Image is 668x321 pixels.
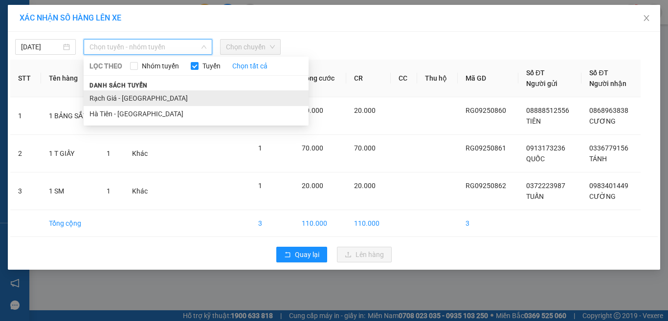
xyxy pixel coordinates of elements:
[589,69,608,77] span: Số ĐT
[41,97,99,135] td: 1 BẢNG SẮT
[633,5,660,32] button: Close
[458,60,518,97] th: Mã GD
[84,106,309,122] li: Hà Tiên - [GEOGRAPHIC_DATA]
[589,107,628,114] span: 0868963838
[526,182,565,190] span: 0372223987
[302,144,323,152] span: 70.000
[589,144,628,152] span: 0336779156
[201,44,207,50] span: down
[589,155,607,163] span: TÁNH
[354,144,376,152] span: 70.000
[84,81,154,90] span: Danh sách tuyến
[466,107,506,114] span: RG09250860
[302,107,323,114] span: 20.000
[417,60,458,97] th: Thu hộ
[250,210,294,237] td: 3
[10,135,41,172] td: 2
[526,155,545,163] span: QUỐC
[346,60,391,97] th: CR
[526,69,545,77] span: Số ĐT
[258,182,262,190] span: 1
[526,117,541,125] span: TIÊN
[10,60,41,97] th: STT
[589,117,616,125] span: CƯƠNG
[589,80,626,87] span: Người nhận
[302,182,323,190] span: 20.000
[346,210,391,237] td: 110.000
[41,172,99,210] td: 1 SM
[643,14,650,22] span: close
[589,182,628,190] span: 0983401449
[84,90,309,106] li: Rạch Giá - [GEOGRAPHIC_DATA]
[41,135,99,172] td: 1 T GIẤY
[10,97,41,135] td: 1
[354,107,376,114] span: 20.000
[138,61,183,71] span: Nhóm tuyến
[199,61,224,71] span: Tuyến
[89,40,206,54] span: Chọn tuyến - nhóm tuyến
[107,187,111,195] span: 1
[21,42,61,52] input: 14/09/2025
[295,249,319,260] span: Quay lại
[391,60,417,97] th: CC
[354,182,376,190] span: 20.000
[466,182,506,190] span: RG09250862
[89,61,122,71] span: LỌC THEO
[124,135,158,172] td: Khác
[337,247,392,262] button: uploadLên hàng
[10,172,41,210] td: 3
[41,210,99,237] td: Tổng cộng
[284,251,291,259] span: rollback
[20,13,121,22] span: XÁC NHẬN SỐ HÀNG LÊN XE
[41,60,99,97] th: Tên hàng
[124,172,158,210] td: Khác
[526,80,557,87] span: Người gửi
[232,61,267,71] a: Chọn tất cả
[458,210,518,237] td: 3
[276,247,327,262] button: rollbackQuay lại
[526,144,565,152] span: 0913173236
[258,144,262,152] span: 1
[589,193,616,200] span: CƯỜNG
[466,144,506,152] span: RG09250861
[526,107,569,114] span: 08888512556
[226,40,275,54] span: Chọn chuyến
[294,60,346,97] th: Tổng cước
[526,193,544,200] span: TUẤN
[294,210,346,237] td: 110.000
[107,150,111,157] span: 1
